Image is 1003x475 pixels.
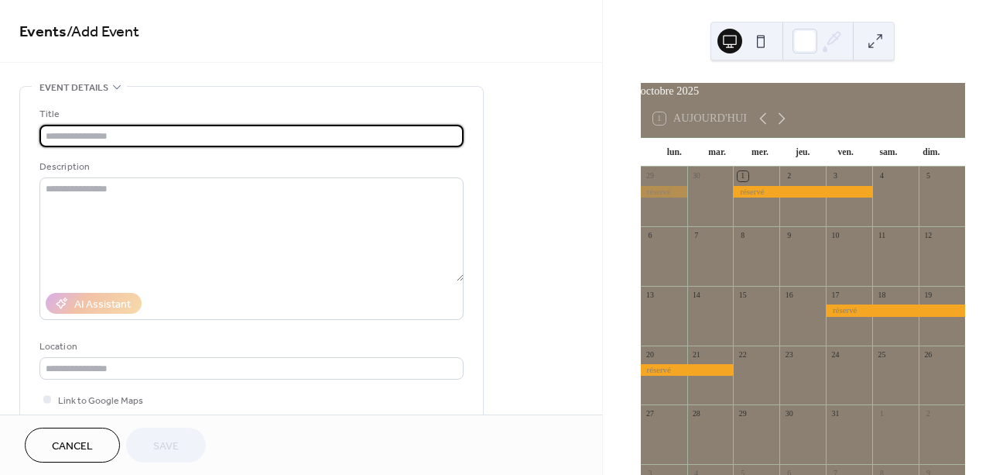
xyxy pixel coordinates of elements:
[830,230,841,241] div: 10
[645,230,656,241] div: 6
[826,305,965,316] div: réservé
[824,138,867,167] div: ven.
[784,230,795,241] div: 9
[641,186,687,198] div: réservé
[877,349,888,360] div: 25
[19,17,67,47] a: Events
[923,409,933,420] div: 2
[784,349,795,360] div: 23
[923,290,933,301] div: 19
[645,290,656,301] div: 13
[696,138,738,167] div: mar.
[782,138,824,167] div: jeu.
[653,138,696,167] div: lun.
[738,230,748,241] div: 8
[691,230,702,241] div: 7
[645,409,656,420] div: 27
[923,230,933,241] div: 12
[923,171,933,182] div: 5
[877,409,888,420] div: 1
[877,230,888,241] div: 11
[738,171,748,182] div: 1
[691,409,702,420] div: 28
[877,171,888,182] div: 4
[738,409,748,420] div: 29
[923,349,933,360] div: 26
[39,106,460,122] div: Title
[645,349,656,360] div: 20
[39,159,460,175] div: Description
[733,186,872,198] div: réservé
[867,138,909,167] div: sam.
[691,171,702,182] div: 30
[877,290,888,301] div: 18
[784,290,795,301] div: 16
[39,339,460,355] div: Location
[784,409,795,420] div: 30
[67,17,139,47] span: / Add Event
[58,393,143,409] span: Link to Google Maps
[52,439,93,455] span: Cancel
[641,83,965,100] div: octobre 2025
[738,290,748,301] div: 15
[738,138,781,167] div: mer.
[830,349,841,360] div: 24
[910,138,953,167] div: dim.
[39,80,108,96] span: Event details
[738,349,748,360] div: 22
[25,428,120,463] button: Cancel
[784,171,795,182] div: 2
[645,171,656,182] div: 29
[641,364,734,376] div: réservé
[691,290,702,301] div: 14
[830,409,841,420] div: 31
[691,349,702,360] div: 21
[830,171,841,182] div: 3
[830,290,841,301] div: 17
